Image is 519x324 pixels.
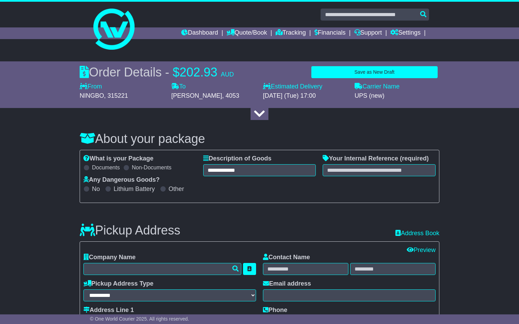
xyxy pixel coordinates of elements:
[171,83,186,91] label: To
[83,280,153,288] label: Pickup Address Type
[92,164,120,171] label: Documents
[80,92,104,99] span: NINGBO
[355,92,439,100] div: UPS (new)
[354,27,382,39] a: Support
[83,176,160,184] label: Any Dangerous Goods?
[180,65,217,79] span: 202.93
[83,155,153,163] label: What is your Package
[263,307,287,314] label: Phone
[323,155,429,163] label: Your Internal Reference (required)
[395,230,439,237] a: Address Book
[114,185,155,193] label: Lithium Battery
[92,185,100,193] label: No
[173,65,180,79] span: $
[407,247,436,253] a: Preview
[171,92,222,99] span: [PERSON_NAME]
[276,27,306,39] a: Tracking
[263,92,348,100] div: [DATE] (Tue) 17:00
[221,71,234,78] span: AUD
[80,83,102,91] label: From
[355,83,400,91] label: Carrier Name
[80,65,234,80] div: Order Details -
[169,185,184,193] label: Other
[314,27,346,39] a: Financials
[83,254,136,261] label: Company Name
[83,307,134,314] label: Address Line 1
[90,316,189,322] span: © One World Courier 2025. All rights reserved.
[227,27,267,39] a: Quote/Book
[311,66,438,78] button: Save as New Draft
[263,280,311,288] label: Email address
[203,155,272,163] label: Description of Goods
[132,164,172,171] label: Non-Documents
[263,254,310,261] label: Contact Name
[80,132,439,146] h3: About your package
[390,27,420,39] a: Settings
[263,83,348,91] label: Estimated Delivery
[104,92,128,99] span: , 315221
[80,224,180,237] h3: Pickup Address
[181,27,218,39] a: Dashboard
[222,92,239,99] span: , 4053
